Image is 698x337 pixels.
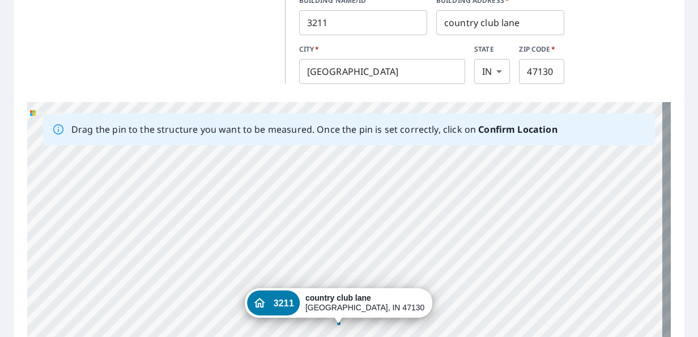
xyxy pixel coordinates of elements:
p: Drag the pin to the structure you want to be measured. Once the pin is set correctly, click on [71,123,557,136]
div: [GEOGRAPHIC_DATA], IN 47130 [305,293,424,313]
span: 3211 [274,299,294,307]
div: Dropped pin, building 3211, Residential property, country club lane jeffersonville, IN 47130 [245,288,433,323]
strong: country club lane [305,293,371,302]
label: STATE [474,44,510,54]
b: Confirm Location [478,123,557,136]
label: ZIP CODE [519,44,564,54]
div: IN [474,59,510,84]
em: IN [482,66,492,77]
label: CITY [299,44,465,54]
